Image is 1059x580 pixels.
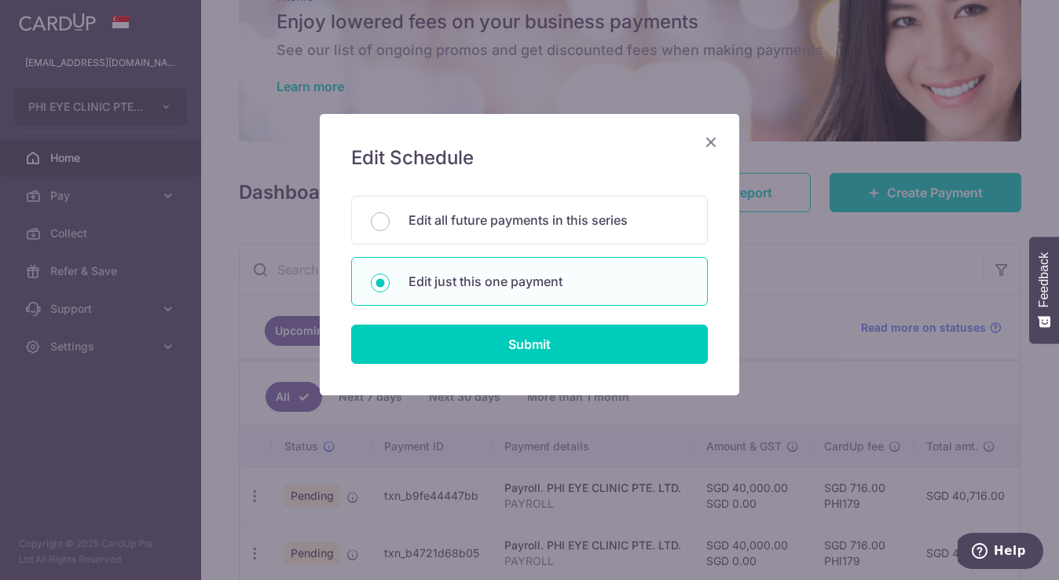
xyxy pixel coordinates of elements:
[351,325,708,364] input: Submit
[409,211,688,229] p: Edit all future payments in this series
[1037,252,1051,307] span: Feedback
[351,145,708,171] h5: Edit Schedule
[702,133,720,152] button: Close
[958,533,1043,572] iframe: Opens a widget where you can find more information
[1029,237,1059,343] button: Feedback - Show survey
[409,272,688,291] p: Edit just this one payment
